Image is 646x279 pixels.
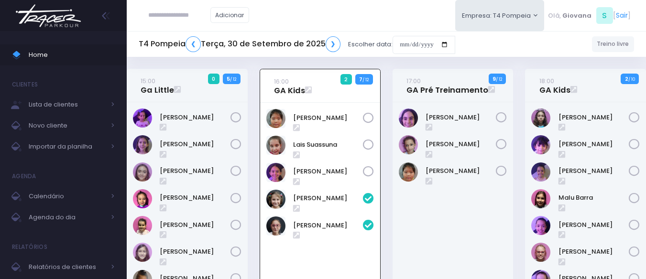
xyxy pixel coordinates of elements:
[266,109,285,128] img: Júlia Ayumi Tiba
[539,76,570,95] a: 18:00GA Kids
[133,216,152,235] img: Nicole Esteves Fabri
[406,76,421,86] small: 17:00
[531,108,550,128] img: Filomena Caruso Grano
[160,166,230,176] a: [PERSON_NAME]
[293,167,363,176] a: [PERSON_NAME]
[362,77,369,83] small: / 12
[29,119,105,132] span: Novo cliente
[628,76,635,82] small: / 10
[230,76,236,82] small: / 12
[326,36,341,52] a: ❯
[160,139,230,149] a: [PERSON_NAME]
[133,243,152,262] img: Olívia Marconato Pizzo
[29,211,105,224] span: Agenda do dia
[340,74,352,85] span: 2
[406,76,488,95] a: 17:00GA Pré Treinamento
[496,76,502,82] small: / 12
[12,167,36,186] h4: Agenda
[531,189,550,208] img: Malu Barra Guirro
[133,189,152,208] img: Júlia Meneguim Merlo
[141,76,155,86] small: 15:00
[12,237,47,257] h4: Relatórios
[266,136,285,155] img: Lais Suassuna
[548,11,561,21] span: Olá,
[531,216,550,235] img: Nina amorim
[29,190,105,203] span: Calendário
[293,193,363,203] a: [PERSON_NAME]
[210,7,250,23] a: Adicionar
[558,166,629,176] a: [PERSON_NAME]
[399,162,418,182] img: Júlia Ayumi Tiba
[531,243,550,262] img: Paola baldin Barreto Armentano
[186,36,201,52] a: ❮
[558,113,629,122] a: [PERSON_NAME]
[544,5,634,26] div: [ ]
[399,135,418,154] img: Ivy Miki Miessa Guadanuci
[29,98,105,111] span: Lista de clientes
[141,76,174,95] a: 15:00Ga Little
[133,108,152,128] img: Alice Mattos
[592,36,635,52] a: Treino livre
[12,75,38,94] h4: Clientes
[29,140,105,153] span: Importar da planilha
[266,190,285,209] img: Beatriz Abrell Ribeiro
[160,113,230,122] a: [PERSON_NAME]
[227,75,230,83] strong: 5
[616,11,628,21] a: Sair
[359,75,362,83] strong: 7
[29,261,105,273] span: Relatórios de clientes
[29,49,115,61] span: Home
[293,140,363,150] a: Lais Suassuna
[208,74,219,84] span: 0
[562,11,591,21] span: Giovana
[399,108,418,128] img: Antonella Rossi Paes Previtalli
[274,76,305,96] a: 16:00GA Kids
[133,162,152,182] img: Eloah Meneguim Tenorio
[625,75,628,83] strong: 2
[266,216,285,236] img: Julia Abrell Ribeiro
[139,36,340,52] h5: T4 Pompeia Terça, 30 de Setembro de 2025
[266,163,285,182] img: Lara Souza
[274,77,289,86] small: 16:00
[293,113,363,123] a: [PERSON_NAME]
[531,135,550,154] img: Isabela dela plata souza
[558,220,629,230] a: [PERSON_NAME]
[426,113,496,122] a: [PERSON_NAME]
[293,221,363,230] a: [PERSON_NAME]
[426,166,496,176] a: [PERSON_NAME]
[596,7,613,24] span: S
[133,135,152,154] img: Antonella Zappa Marques
[160,220,230,230] a: [PERSON_NAME]
[493,75,496,83] strong: 9
[426,139,496,149] a: [PERSON_NAME]
[160,247,230,257] a: [PERSON_NAME]
[558,193,629,203] a: Malu Barra
[558,247,629,257] a: [PERSON_NAME]
[558,139,629,149] a: [PERSON_NAME]
[139,33,455,55] div: Escolher data:
[160,193,230,203] a: [PERSON_NAME]
[539,76,554,86] small: 18:00
[531,162,550,182] img: LIZ WHITAKER DE ALMEIDA BORGES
